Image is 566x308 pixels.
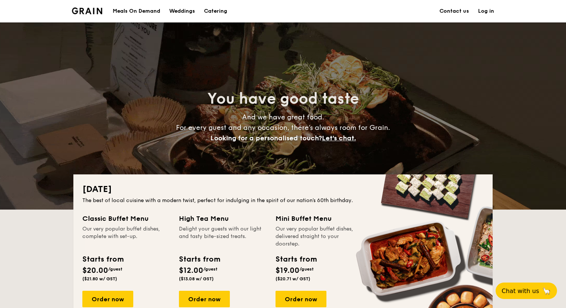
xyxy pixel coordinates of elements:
span: Let's chat. [322,134,356,142]
div: Starts from [82,254,123,265]
span: /guest [203,266,217,272]
span: /guest [108,266,122,272]
h2: [DATE] [82,183,484,195]
span: And we have great food. For every guest and any occasion, there’s always room for Grain. [176,113,390,142]
div: Delight your guests with our light and tasty bite-sized treats. [179,225,267,248]
div: Order now [82,291,133,307]
span: 🦙 [542,287,551,295]
div: Order now [276,291,326,307]
div: Starts from [276,254,316,265]
a: Logotype [72,7,102,14]
span: ($13.08 w/ GST) [179,276,214,281]
div: High Tea Menu [179,213,267,224]
span: You have good taste [207,90,359,108]
span: $12.00 [179,266,203,275]
button: Chat with us🦙 [496,283,557,299]
div: Our very popular buffet dishes, delivered straight to your doorstep. [276,225,363,248]
div: Starts from [179,254,220,265]
div: Order now [179,291,230,307]
img: Grain [72,7,102,14]
span: $19.00 [276,266,299,275]
div: The best of local cuisine with a modern twist, perfect for indulging in the spirit of our nation’... [82,197,484,204]
div: Mini Buffet Menu [276,213,363,224]
span: Chat with us [502,287,539,295]
div: Our very popular buffet dishes, complete with set-up. [82,225,170,248]
span: ($21.80 w/ GST) [82,276,117,281]
div: Classic Buffet Menu [82,213,170,224]
span: /guest [299,266,314,272]
span: ($20.71 w/ GST) [276,276,310,281]
span: Looking for a personalised touch? [210,134,322,142]
span: $20.00 [82,266,108,275]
